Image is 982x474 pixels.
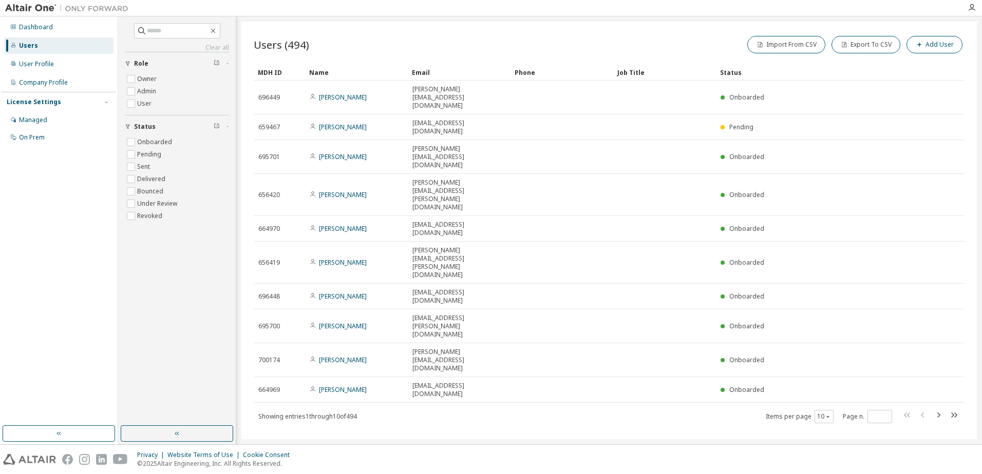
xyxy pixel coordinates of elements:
[729,355,764,364] span: Onboarded
[729,93,764,102] span: Onboarded
[319,258,367,267] a: [PERSON_NAME]
[254,37,309,52] span: Users (494)
[843,410,892,423] span: Page n.
[7,98,61,106] div: License Settings
[720,64,911,81] div: Status
[3,454,56,465] img: altair_logo.svg
[137,73,159,85] label: Owner
[412,119,506,135] span: [EMAIL_ADDRESS][DOMAIN_NAME]
[729,258,764,267] span: Onboarded
[747,36,825,53] button: Import From CSV
[125,44,229,52] a: Clear all
[96,454,107,465] img: linkedin.svg
[258,386,280,394] span: 664969
[319,152,367,161] a: [PERSON_NAME]
[319,93,367,102] a: [PERSON_NAME]
[258,292,280,301] span: 696448
[412,314,506,339] span: [EMAIL_ADDRESS][PERSON_NAME][DOMAIN_NAME]
[137,459,296,468] p: © 2025 Altair Engineering, Inc. All Rights Reserved.
[258,123,280,131] span: 659467
[134,123,156,131] span: Status
[309,64,404,81] div: Name
[729,292,764,301] span: Onboarded
[5,3,134,13] img: Altair One
[258,259,280,267] span: 656419
[19,60,54,68] div: User Profile
[412,382,506,398] span: [EMAIL_ADDRESS][DOMAIN_NAME]
[617,64,712,81] div: Job Title
[412,288,506,305] span: [EMAIL_ADDRESS][DOMAIN_NAME]
[125,52,229,75] button: Role
[258,225,280,233] span: 664970
[167,451,243,459] div: Website Terms of Use
[412,221,506,237] span: [EMAIL_ADDRESS][DOMAIN_NAME]
[243,451,296,459] div: Cookie Consent
[412,85,506,110] span: [PERSON_NAME][EMAIL_ADDRESS][DOMAIN_NAME]
[258,191,280,199] span: 656420
[729,224,764,233] span: Onboarded
[319,123,367,131] a: [PERSON_NAME]
[137,185,165,197] label: Bounced
[137,451,167,459] div: Privacy
[125,115,229,138] button: Status
[19,78,68,87] div: Company Profile
[258,153,280,161] span: 695701
[137,161,152,173] label: Sent
[832,36,900,53] button: Export To CSV
[137,97,154,110] label: User
[258,93,280,102] span: 696449
[134,60,148,68] span: Role
[137,197,179,210] label: Under Review
[19,23,53,31] div: Dashboard
[137,136,174,148] label: Onboarded
[729,152,764,161] span: Onboarded
[137,85,158,97] label: Admin
[515,64,609,81] div: Phone
[113,454,128,465] img: youtube.svg
[19,42,38,50] div: Users
[258,412,357,421] span: Showing entries 1 through 10 of 494
[319,224,367,233] a: [PERSON_NAME]
[319,292,367,301] a: [PERSON_NAME]
[19,133,45,142] div: On Prem
[412,64,506,81] div: Email
[79,454,90,465] img: instagram.svg
[817,412,831,421] button: 10
[62,454,73,465] img: facebook.svg
[258,356,280,364] span: 700174
[214,123,220,131] span: Clear filter
[729,385,764,394] span: Onboarded
[319,190,367,199] a: [PERSON_NAME]
[137,173,167,185] label: Delivered
[729,190,764,199] span: Onboarded
[319,385,367,394] a: [PERSON_NAME]
[214,60,220,68] span: Clear filter
[258,64,301,81] div: MDH ID
[729,123,753,131] span: Pending
[412,179,506,211] span: [PERSON_NAME][EMAIL_ADDRESS][PERSON_NAME][DOMAIN_NAME]
[137,148,163,161] label: Pending
[319,322,367,330] a: [PERSON_NAME]
[258,322,280,330] span: 695700
[729,322,764,330] span: Onboarded
[412,246,506,279] span: [PERSON_NAME][EMAIL_ADDRESS][PERSON_NAME][DOMAIN_NAME]
[137,210,164,222] label: Revoked
[319,355,367,364] a: [PERSON_NAME]
[19,116,47,124] div: Managed
[412,145,506,169] span: [PERSON_NAME][EMAIL_ADDRESS][DOMAIN_NAME]
[412,348,506,372] span: [PERSON_NAME][EMAIL_ADDRESS][DOMAIN_NAME]
[766,410,834,423] span: Items per page
[907,36,962,53] button: Add User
